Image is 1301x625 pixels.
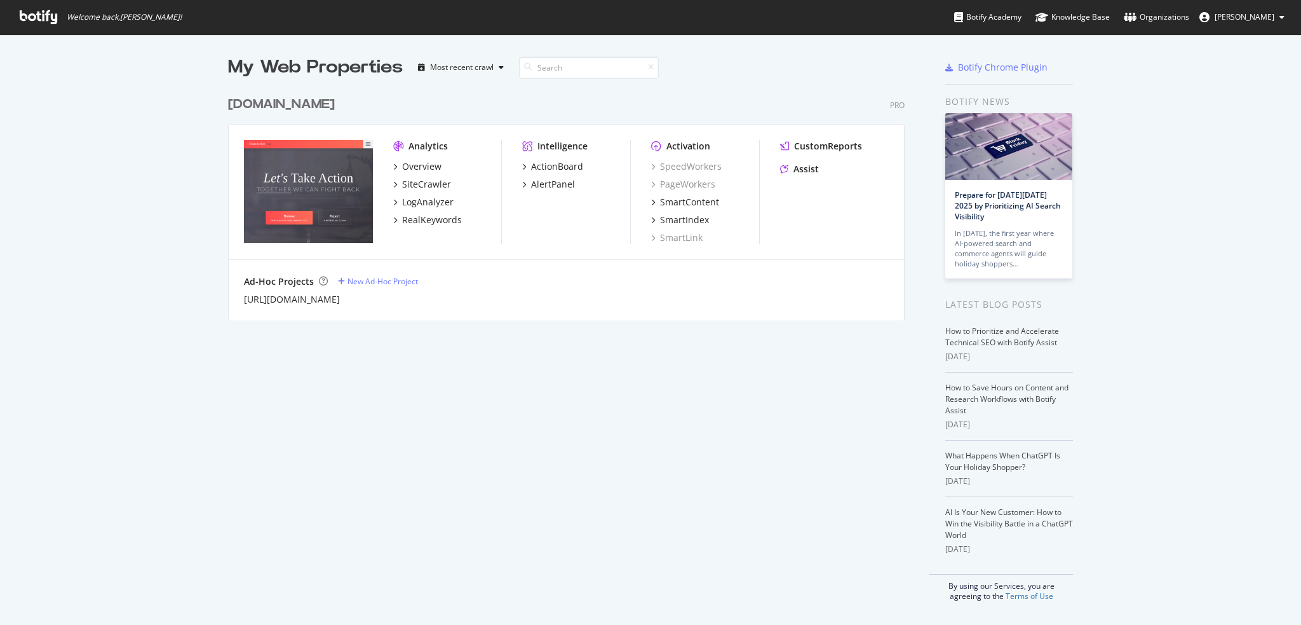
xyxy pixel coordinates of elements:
div: Intelligence [537,140,588,153]
div: ActionBoard [531,160,583,173]
div: SmartContent [660,196,719,209]
div: Botify news [945,95,1073,109]
div: grid [228,80,915,320]
div: My Web Properties [228,55,403,80]
a: SmartLink [651,231,703,244]
img: Prepare for Black Friday 2025 by Prioritizing AI Search Visibility [945,113,1072,180]
button: [PERSON_NAME] [1189,7,1295,27]
div: SmartIndex [660,214,709,226]
div: Overview [402,160,442,173]
a: CustomReports [780,140,862,153]
div: Pro [890,100,905,111]
div: Ad-Hoc Projects [244,275,314,288]
div: Most recent crawl [430,64,494,71]
a: LogAnalyzer [393,196,454,209]
a: SiteCrawler [393,178,451,191]
a: [URL][DOMAIN_NAME] [244,293,340,306]
a: Terms of Use [1006,591,1053,601]
div: SiteCrawler [402,178,451,191]
button: Most recent crawl [413,57,509,78]
a: SmartContent [651,196,719,209]
a: Prepare for [DATE][DATE] 2025 by Prioritizing AI Search Visibility [955,189,1061,222]
div: Botify Chrome Plugin [958,61,1048,74]
div: CustomReports [794,140,862,153]
a: New Ad-Hoc Project [338,276,418,287]
a: ActionBoard [522,160,583,173]
a: [DOMAIN_NAME] [228,95,340,114]
a: Assist [780,163,819,175]
a: PageWorkers [651,178,715,191]
a: Botify Chrome Plugin [945,61,1048,74]
img: classaction.org [244,140,373,243]
div: [DATE] [945,419,1073,430]
div: Latest Blog Posts [945,298,1073,312]
a: RealKeywords [393,214,462,226]
div: By using our Services, you are agreeing to the [929,574,1073,601]
div: [DATE] [945,544,1073,555]
a: How to Prioritize and Accelerate Technical SEO with Botify Assist [945,326,1059,348]
span: Welcome back, [PERSON_NAME] ! [67,12,182,22]
div: Organizations [1124,11,1189,24]
a: Overview [393,160,442,173]
a: SmartIndex [651,214,709,226]
div: Analytics [408,140,448,153]
a: AlertPanel [522,178,575,191]
div: Activation [666,140,710,153]
a: What Happens When ChatGPT Is Your Holiday Shopper? [945,450,1060,472]
div: In [DATE], the first year where AI-powered search and commerce agents will guide holiday shoppers… [955,228,1063,269]
a: How to Save Hours on Content and Research Workflows with Botify Assist [945,382,1068,416]
span: Erin Shaak [1215,11,1274,22]
div: [DATE] [945,476,1073,487]
input: Search [519,57,659,79]
a: AI Is Your New Customer: How to Win the Visibility Battle in a ChatGPT World [945,507,1073,540]
a: SpeedWorkers [651,160,722,173]
div: New Ad-Hoc Project [347,276,418,287]
div: [DATE] [945,351,1073,362]
div: RealKeywords [402,214,462,226]
div: AlertPanel [531,178,575,191]
div: LogAnalyzer [402,196,454,209]
div: Assist [793,163,819,175]
div: [DOMAIN_NAME] [228,95,335,114]
div: Knowledge Base [1035,11,1110,24]
div: Botify Academy [954,11,1021,24]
